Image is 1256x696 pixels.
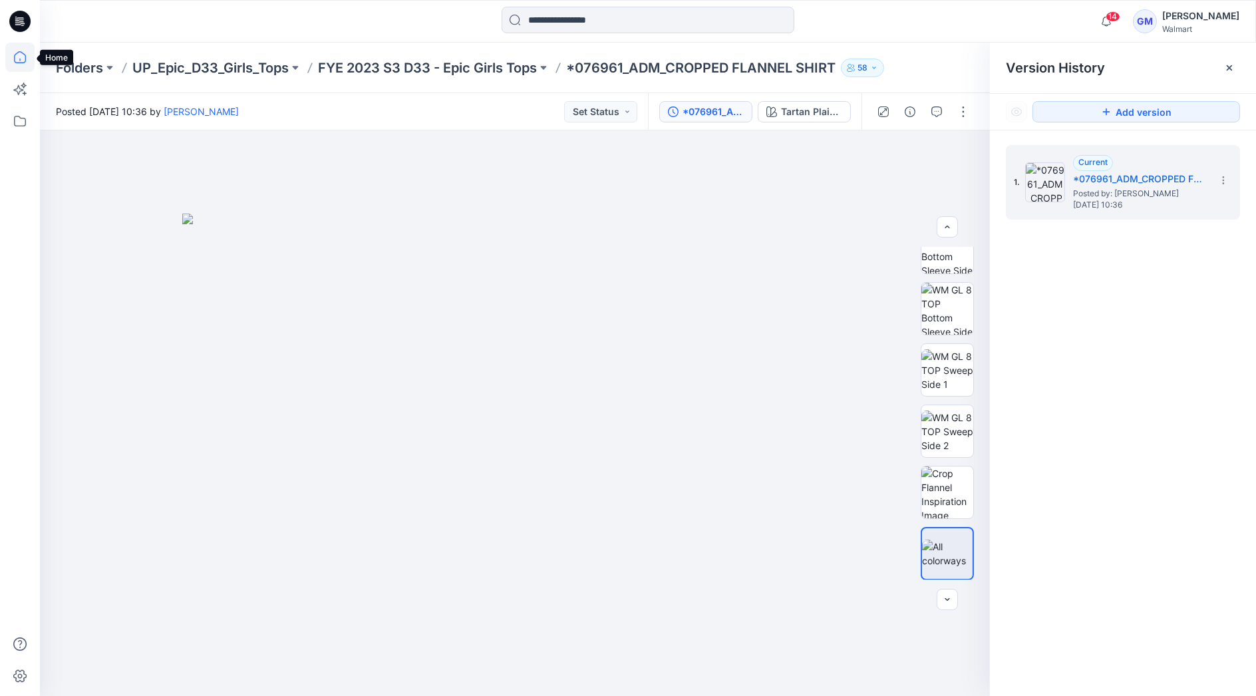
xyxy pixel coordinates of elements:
h5: *076961_ADM_CROPPED FLANNEL SHIRT [1073,171,1206,187]
a: FYE 2023 S3 D33 - Epic Girls Tops [318,59,537,77]
p: 58 [858,61,867,75]
img: Crop Flannel Inspiration Image [921,466,973,518]
div: Tartan Plaid_S3 22_WG repeat CC4 [781,104,842,119]
span: Version History [1006,60,1105,76]
button: Tartan Plaid_S3 22_WG repeat CC4 [758,101,851,122]
a: UP_Epic_D33_Girls_Tops [132,59,289,77]
span: [DATE] 10:36 [1073,200,1206,210]
button: Add version [1032,101,1240,122]
img: eyJhbGciOiJIUzI1NiIsImtpZCI6IjAiLCJzbHQiOiJzZXMiLCJ0eXAiOiJKV1QifQ.eyJkYXRhIjp7InR5cGUiOiJzdG9yYW... [182,214,848,696]
span: Posted by: Gayan Mahawithanalage [1073,187,1206,200]
img: *076961_ADM_CROPPED FLANNEL SHIRT [1025,162,1065,202]
a: Folders [56,59,103,77]
div: Walmart [1162,24,1239,34]
span: Posted [DATE] 10:36 by [56,104,239,118]
img: WM GL 8 TOP Bottom Sleeve Side Long Slv 1 [921,222,973,273]
button: Show Hidden Versions [1006,101,1027,122]
div: GM [1133,9,1157,33]
span: 1. [1014,176,1020,188]
button: Details [899,101,921,122]
a: [PERSON_NAME] [164,106,239,117]
img: WM GL 8 TOP Bottom Sleeve Side Long Slv 2 [921,283,973,335]
span: Current [1078,157,1108,167]
span: 14 [1106,11,1120,22]
img: All colorways [922,540,973,568]
button: *076961_ADM_CROPPED FLANNEL SHIRT [659,101,752,122]
img: WM GL 8 TOP Sweep Side 2 [921,411,973,452]
p: *076961_ADM_CROPPED FLANNEL SHIRT [566,59,836,77]
div: [PERSON_NAME] [1162,8,1239,24]
button: Close [1224,63,1235,73]
img: WM GL 8 TOP Sweep Side 1 [921,349,973,391]
div: *076961_ADM_CROPPED FLANNEL SHIRT [683,104,744,119]
button: 58 [841,59,884,77]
